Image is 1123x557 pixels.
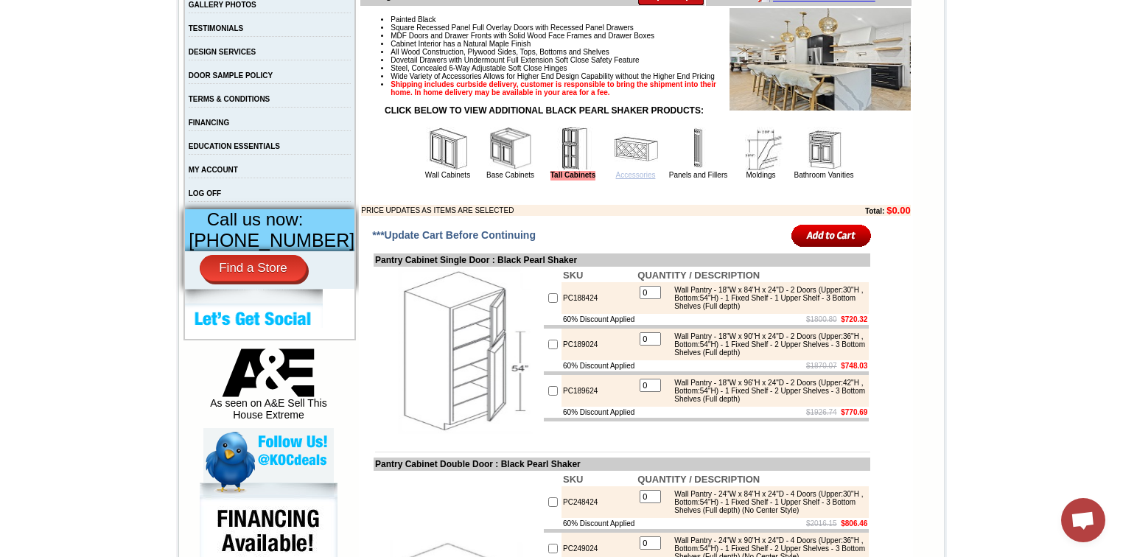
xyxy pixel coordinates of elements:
a: TERMS & CONDITIONS [189,95,270,103]
a: DOOR SAMPLE POLICY [189,71,273,80]
td: PC189024 [561,329,636,360]
span: Square Recessed Panel Full Overlay Doors with Recessed Panel Drawers [391,24,634,32]
a: LOG OFF [189,189,221,197]
td: PC189624 [561,375,636,407]
a: Panels and Fillers [669,171,727,179]
img: Product Image [730,8,911,111]
img: Pantry Cabinet Single Door [375,268,541,434]
span: [PHONE_NUMBER] [189,230,354,251]
img: spacer.gif [244,41,246,42]
span: Cabinet Interior has a Natural Maple Finish [391,40,531,48]
td: Altmann Yellow Walnut [80,67,117,83]
b: $806.46 [841,519,867,528]
s: $1800.80 [806,315,837,323]
td: Belton Blue Shaker [246,67,284,83]
strong: CLICK BELOW TO VIEW ADDITIONAL BLACK PEARL SHAKER PRODUCTS: [385,105,704,116]
span: MDF Doors and Drawer Fronts with Solid Wood Face Frames and Drawer Boxes [391,32,654,40]
b: SKU [563,474,583,485]
img: Base Cabinets [489,127,533,171]
div: Wall Pantry - 18"W x 96"H x 24"D - 2 Doors (Upper:42"H , Bottom:54"H) - 1 Fixed Shelf - 2 Upper S... [667,379,865,403]
span: Call us now: [207,209,304,229]
td: PRICE UPDATES AS ITEMS ARE SELECTED [361,205,784,216]
span: Painted Black [391,15,435,24]
img: pdf.png [2,4,14,15]
img: Bathroom Vanities [802,127,846,171]
b: Price Sheet View in PDF Format [17,6,119,14]
img: Tall Cabinets [551,127,595,171]
s: $2016.15 [806,519,837,528]
b: SKU [563,270,583,281]
span: All Wood Construction, Plywood Sides, Tops, Bottoms and Shelves [391,48,609,56]
b: $0.00 [886,205,911,216]
td: 60% Discount Applied [561,314,636,325]
td: Pantry Cabinet Double Door : Black Pearl Shaker [374,458,870,471]
b: QUANTITY / DESCRIPTION [637,270,760,281]
td: [PERSON_NAME] White Shaker [119,67,164,83]
a: FINANCING [189,119,230,127]
img: spacer.gif [38,41,40,42]
a: Wall Cabinets [425,171,470,179]
span: Steel, Concealed 6-Way Adjustable Soft Close Hinges [391,64,567,72]
strong: Shipping includes curbside delivery, customer is responsible to bring the shipment into their hom... [391,80,716,97]
td: PC188424 [561,282,636,314]
a: Find a Store [200,255,307,281]
td: Baycreek Gray [167,67,204,82]
td: Bellmonte Maple [206,67,244,82]
img: Moldings [739,127,783,171]
a: EDUCATION ESSENTIALS [189,142,280,150]
img: spacer.gif [204,41,206,42]
a: Moldings [746,171,775,179]
a: Tall Cabinets [550,171,596,181]
div: Wall Pantry - 24"W x 84"H x 24"D - 4 Doors (Upper:30"H , Bottom:54"H) - 1 Fixed Shelf - 1 Upper S... [667,490,865,514]
b: $720.32 [841,315,867,323]
td: 60% Discount Applied [561,407,636,418]
a: MY ACCOUNT [189,166,238,174]
span: Dovetail Drawers with Undermount Full Extension Soft Close Safety Feature [391,56,639,64]
img: spacer.gif [117,41,119,42]
a: Accessories [616,171,656,179]
td: 60% Discount Applied [561,518,636,529]
input: Add to Cart [791,223,872,248]
s: $1870.07 [806,362,837,370]
a: GALLERY PHOTOS [189,1,256,9]
td: Pantry Cabinet Single Door : Black Pearl Shaker [374,253,870,267]
td: Alabaster Shaker [40,67,77,82]
div: Wall Pantry - 18"W x 84"H x 24"D - 2 Doors (Upper:30"H , Bottom:54"H) - 1 Fixed Shelf - 1 Upper S... [667,286,865,310]
a: TESTIMONIALS [189,24,243,32]
a: DESIGN SERVICES [189,48,256,56]
div: As seen on A&E Sell This House Extreme [203,348,334,428]
span: Wide Variety of Accessories Allows for Higher End Design Capability without the Higher End Pricing [391,72,714,80]
img: spacer.gif [77,41,80,42]
s: $1926.74 [806,408,837,416]
td: 60% Discount Applied [561,360,636,371]
b: Total: [865,207,884,215]
img: Accessories [614,127,658,171]
td: PC248424 [561,486,636,518]
b: $748.03 [841,362,867,370]
b: QUANTITY / DESCRIPTION [637,474,760,485]
a: Open chat [1061,498,1105,542]
img: Panels and Fillers [676,127,721,171]
img: spacer.gif [164,41,167,42]
a: Base Cabinets [486,171,534,179]
img: Wall Cabinets [426,127,470,171]
span: ***Update Cart Before Continuing [372,229,536,241]
a: Bathroom Vanities [794,171,854,179]
b: $770.69 [841,408,867,416]
div: Wall Pantry - 18"W x 90"H x 24"D - 2 Doors (Upper:36"H , Bottom:54"H) - 1 Fixed Shelf - 2 Upper S... [667,332,865,357]
a: Price Sheet View in PDF Format [17,2,119,15]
